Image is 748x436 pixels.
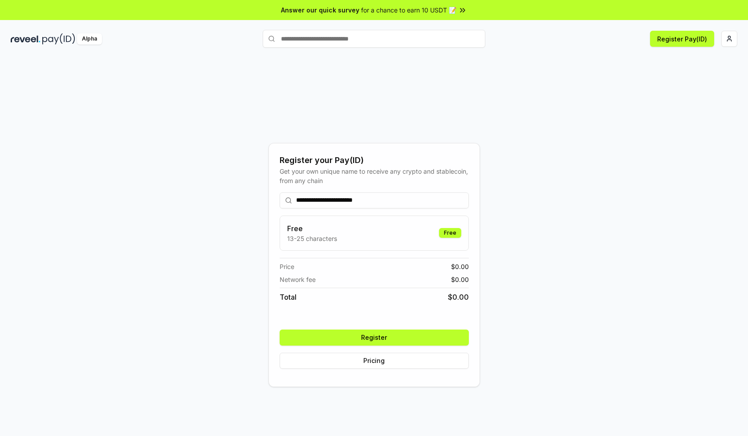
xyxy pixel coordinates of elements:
span: Network fee [280,275,316,284]
span: Price [280,262,294,271]
button: Register [280,330,469,346]
span: $ 0.00 [451,275,469,284]
img: reveel_dark [11,33,41,45]
h3: Free [287,223,337,234]
span: $ 0.00 [451,262,469,271]
span: $ 0.00 [448,292,469,302]
span: Total [280,292,297,302]
span: for a chance to earn 10 USDT 📝 [361,5,456,15]
p: 13-25 characters [287,234,337,243]
button: Register Pay(ID) [650,31,714,47]
div: Register your Pay(ID) [280,154,469,167]
button: Pricing [280,353,469,369]
div: Alpha [77,33,102,45]
img: pay_id [42,33,75,45]
div: Get your own unique name to receive any crypto and stablecoin, from any chain [280,167,469,185]
div: Free [439,228,461,238]
span: Answer our quick survey [281,5,359,15]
